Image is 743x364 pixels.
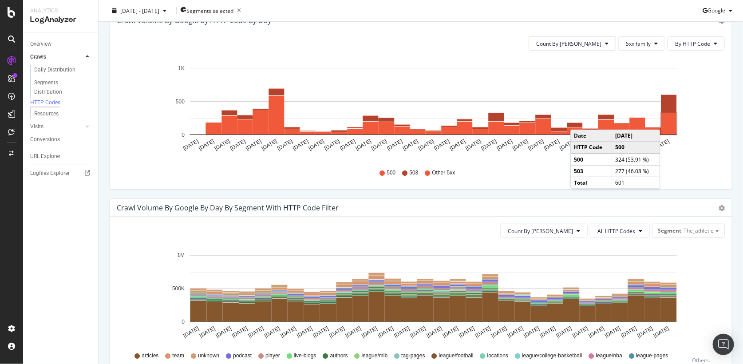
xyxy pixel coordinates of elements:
[106,6,173,15] button: [DATE] - [DATE]
[636,352,668,360] span: league-pages
[30,99,60,107] div: HTTP Codes
[233,352,252,360] span: podcast
[328,325,346,339] text: [DATE]
[312,325,330,339] text: [DATE]
[571,142,612,154] td: HTTP Code
[426,325,443,339] text: [DATE]
[30,169,92,178] a: Logfiles Explorer
[668,36,725,51] button: By HTTP Code
[596,352,622,360] span: league/nba
[620,325,638,339] text: [DATE]
[30,15,91,25] div: LogAnalyzer
[612,154,660,166] td: 324 (53.91 %)
[703,4,736,18] button: Google
[449,138,466,152] text: [DATE]
[571,177,612,188] td: Total
[323,138,341,152] text: [DATE]
[393,325,411,339] text: [DATE]
[30,135,60,144] div: Conversions
[231,325,249,339] text: [DATE]
[506,325,524,339] text: [DATE]
[30,122,43,131] div: Visits
[172,286,185,292] text: 500K
[409,169,418,177] span: 503
[675,40,710,47] span: By HTTP Code
[280,325,297,339] text: [DATE]
[263,325,281,339] text: [DATE]
[186,7,233,14] span: Segments selected
[409,325,427,339] text: [DATE]
[117,245,725,348] div: A chart.
[571,165,612,177] td: 503
[176,99,185,105] text: 500
[198,352,219,360] span: unknown
[508,227,573,235] span: Count By Day
[588,325,605,339] text: [DATE]
[245,138,262,152] text: [DATE]
[265,352,280,360] span: player
[590,224,650,238] button: All HTTP Codes
[417,138,435,152] text: [DATE]
[684,227,713,234] span: The_athletic
[355,138,372,152] text: [DATE]
[439,352,474,360] span: league/football
[571,130,612,142] td: Date
[30,7,91,15] div: Analytics
[387,169,395,177] span: 500
[120,7,159,14] span: [DATE] - [DATE]
[177,253,185,259] text: 1M
[618,36,665,51] button: 5xx family
[339,138,357,152] text: [DATE]
[487,352,508,360] span: locations
[612,177,660,188] td: 601
[523,325,541,339] text: [DATE]
[30,52,83,62] a: Crawls
[543,138,561,152] text: [DATE]
[362,352,388,360] span: league/mlb
[612,142,660,154] td: 500
[401,352,425,360] span: tag-pages
[612,165,660,177] td: 277 (46.08 %)
[539,325,557,339] text: [DATE]
[30,40,51,49] div: Overview
[344,325,362,339] text: [DATE]
[213,138,231,152] text: [DATE]
[433,138,451,152] text: [DATE]
[215,325,233,339] text: [DATE]
[182,132,185,138] text: 0
[713,334,734,355] div: Open Intercom Messenger
[30,99,92,107] a: HTTP Codes
[34,78,92,97] a: Segments Distribution
[30,52,46,62] div: Crawls
[198,325,216,339] text: [DATE]
[612,130,660,142] td: [DATE]
[490,325,508,339] text: [DATE]
[432,169,455,177] span: Other 5xx
[636,325,654,339] text: [DATE]
[464,138,482,152] text: [DATE]
[571,154,612,166] td: 500
[30,122,83,131] a: Visits
[247,325,265,339] text: [DATE]
[474,325,492,339] text: [DATE]
[512,138,530,152] text: [DATE]
[117,58,725,161] svg: A chart.
[294,352,316,360] span: live-blogs
[34,65,75,75] div: Daily Distribution
[653,138,671,152] text: [DATE]
[522,352,582,360] span: league/college-basketball
[692,356,717,364] div: Others...
[330,352,348,360] span: authors
[500,224,588,238] button: Count By [PERSON_NAME]
[308,138,325,152] text: [DATE]
[652,325,670,339] text: [DATE]
[182,325,200,339] text: [DATE]
[182,319,185,325] text: 0
[719,205,725,211] div: gear
[34,109,92,119] a: Resources
[296,325,313,339] text: [DATE]
[180,4,245,18] button: Segments selected
[458,325,476,339] text: [DATE]
[480,138,498,152] text: [DATE]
